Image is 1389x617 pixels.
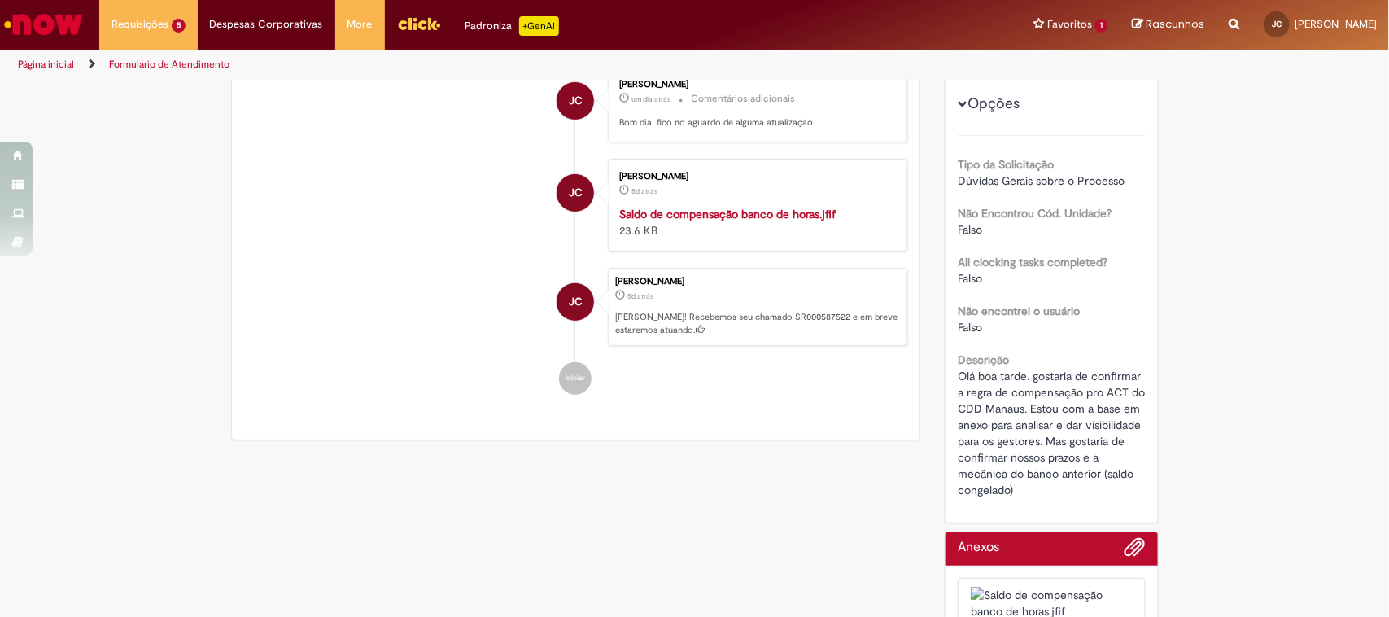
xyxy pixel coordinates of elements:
[2,8,85,41] img: ServiceNow
[958,255,1107,269] b: All clocking tasks completed?
[631,186,657,196] time: 25/09/2025 18:39:26
[958,206,1112,221] b: Não Encontrou Cód. Unidade?
[958,222,982,237] span: Falso
[12,50,914,80] ul: Trilhas de página
[1064,66,1104,81] span: 5d atrás
[111,16,168,33] span: Requisições
[627,291,653,301] span: 5d atrás
[244,50,908,410] ul: Histórico de tíquete
[519,16,559,36] p: +GenAi
[631,94,670,104] span: um dia atrás
[1132,17,1204,33] a: Rascunhos
[210,16,323,33] span: Despesas Corporativas
[958,173,1125,188] span: Dúvidas Gerais sobre o Processo
[958,320,982,335] span: Falso
[619,206,890,238] div: 23.6 KB
[615,277,898,287] div: [PERSON_NAME]
[619,80,890,90] div: [PERSON_NAME]
[1125,536,1146,566] button: Adicionar anexos
[172,19,186,33] span: 5
[347,16,373,33] span: More
[958,304,1080,318] b: Não encontrei o usuário
[557,283,594,321] div: Joao Vieira De Castro
[631,94,670,104] time: 29/09/2025 09:00:02
[627,291,653,301] time: 25/09/2025 18:39:41
[1047,16,1092,33] span: Favoritos
[1095,19,1107,33] span: 1
[1064,66,1104,81] time: 25/09/2025 18:39:41
[244,268,908,346] li: Joao Vieira De Castro
[958,540,999,555] h2: Anexos
[557,82,594,120] div: Joao Vieira De Castro
[619,172,890,182] div: [PERSON_NAME]
[18,58,74,71] a: Página inicial
[691,92,795,106] small: Comentários adicionais
[109,58,229,71] a: Formulário de Atendimento
[958,271,982,286] span: Falso
[569,282,583,322] span: JC
[958,369,1148,497] span: Olá boa tarde. gostaria de confirmar a regra de compensação pro ACT do CDD Manaus. Estou com a ba...
[465,16,559,36] div: Padroniza
[1146,16,1204,32] span: Rascunhos
[397,11,441,36] img: click_logo_yellow_360x200.png
[615,311,898,336] p: [PERSON_NAME]! Recebemos seu chamado SR000587522 e em breve estaremos atuando.
[631,186,657,196] span: 5d atrás
[569,81,583,120] span: JC
[1272,19,1282,29] span: JC
[1295,17,1377,31] span: [PERSON_NAME]
[958,352,1009,367] b: Descrição
[557,174,594,212] div: Joao Vieira De Castro
[619,207,836,221] a: Saldo de compensação banco de horas.jfif
[619,116,890,129] p: Bom dia, fico no aguardo de alguma atualização.
[569,173,583,212] span: JC
[958,157,1054,172] b: Tipo da Solicitação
